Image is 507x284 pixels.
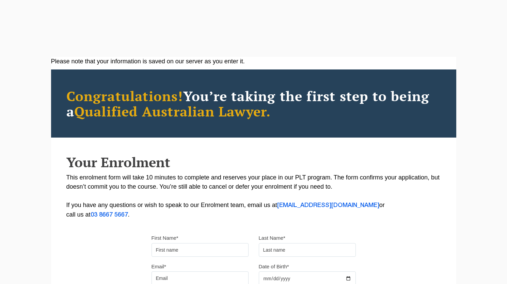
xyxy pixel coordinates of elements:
[91,212,128,218] a: 03 8667 5667
[51,57,456,66] div: Please note that your information is saved on our server as you enter it.
[66,88,441,119] h2: You’re taking the first step to being a
[152,263,166,270] label: Email*
[152,243,249,257] input: First name
[259,235,285,241] label: Last Name*
[66,155,441,170] h2: Your Enrolment
[277,203,379,208] a: [EMAIL_ADDRESS][DOMAIN_NAME]
[259,263,289,270] label: Date of Birth*
[66,87,183,105] span: Congratulations!
[66,173,441,220] p: This enrolment form will take 10 minutes to complete and reserves your place in our PLT program. ...
[152,235,178,241] label: First Name*
[259,243,356,257] input: Last name
[74,102,271,120] span: Qualified Australian Lawyer.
